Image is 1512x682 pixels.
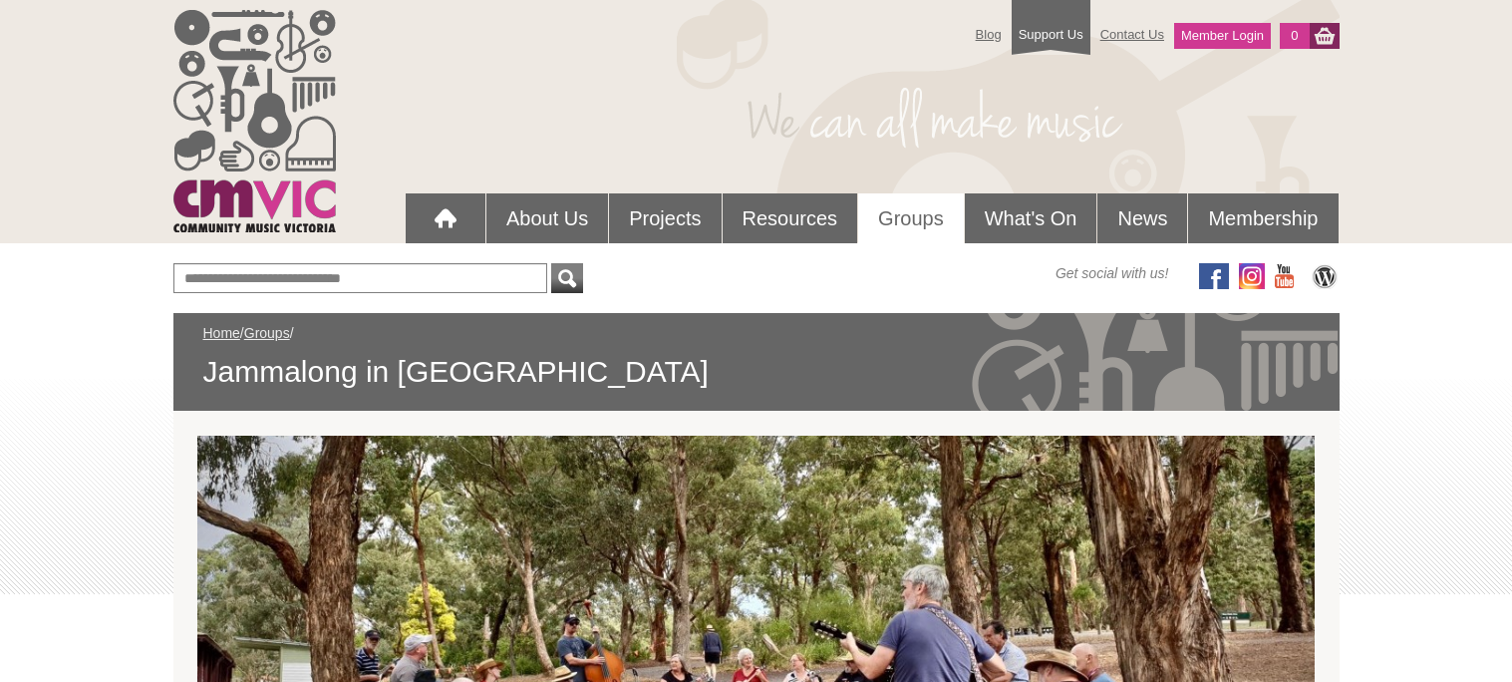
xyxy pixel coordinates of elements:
[203,323,1310,391] div: / /
[1280,23,1309,49] a: 0
[244,325,290,341] a: Groups
[609,193,721,243] a: Projects
[1239,263,1265,289] img: icon-instagram.png
[723,193,858,243] a: Resources
[965,193,1097,243] a: What's On
[1097,193,1187,243] a: News
[1174,23,1271,49] a: Member Login
[1056,263,1169,283] span: Get social with us!
[858,193,964,243] a: Groups
[1188,193,1338,243] a: Membership
[1310,263,1340,289] img: CMVic Blog
[173,10,336,232] img: cmvic_logo.png
[486,193,608,243] a: About Us
[203,353,1310,391] span: Jammalong in [GEOGRAPHIC_DATA]
[1090,17,1174,52] a: Contact Us
[203,325,240,341] a: Home
[966,17,1012,52] a: Blog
